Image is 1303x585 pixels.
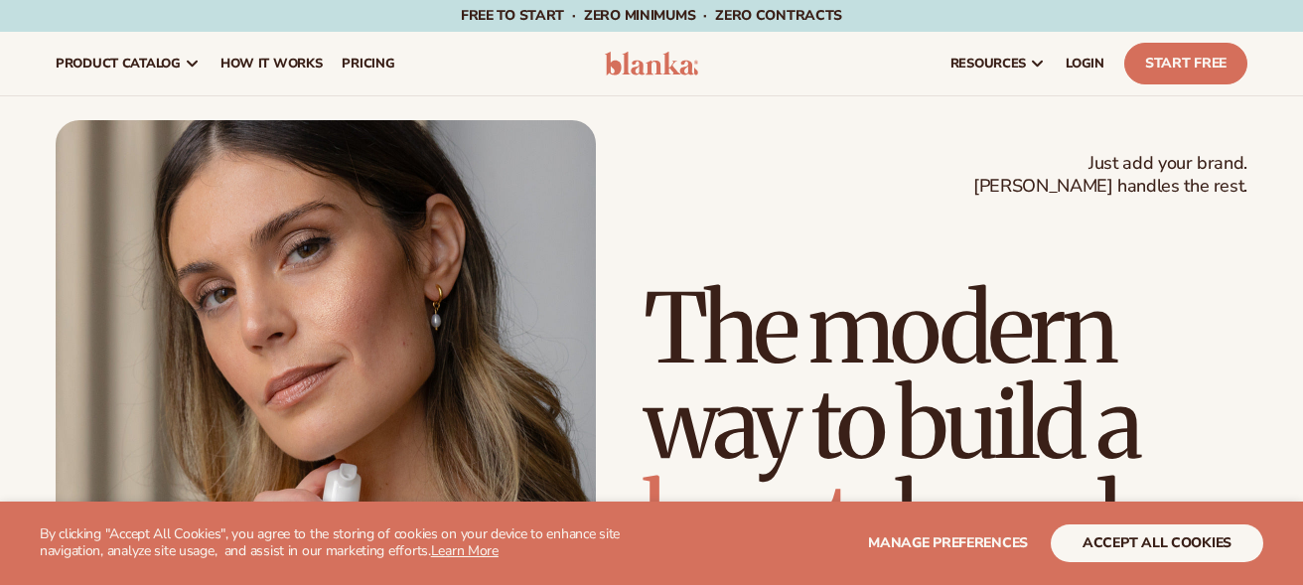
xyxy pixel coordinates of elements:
button: Manage preferences [868,524,1028,562]
span: pricing [342,56,394,72]
a: pricing [332,32,404,95]
img: logo [605,52,698,75]
span: product catalog [56,56,181,72]
button: accept all cookies [1051,524,1263,562]
span: How It Works [220,56,323,72]
a: LOGIN [1056,32,1114,95]
a: How It Works [211,32,333,95]
p: By clicking "Accept All Cookies", you agree to the storing of cookies on your device to enhance s... [40,526,626,560]
span: Just add your brand. [PERSON_NAME] handles the rest. [973,152,1247,199]
a: Learn More [431,541,499,560]
span: resources [950,56,1026,72]
h1: The modern way to build a brand [644,281,1247,567]
span: beauty [644,460,896,579]
span: Manage preferences [868,533,1028,552]
span: Free to start · ZERO minimums · ZERO contracts [461,6,842,25]
a: resources [941,32,1056,95]
a: product catalog [46,32,211,95]
span: LOGIN [1066,56,1104,72]
a: Start Free [1124,43,1247,84]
